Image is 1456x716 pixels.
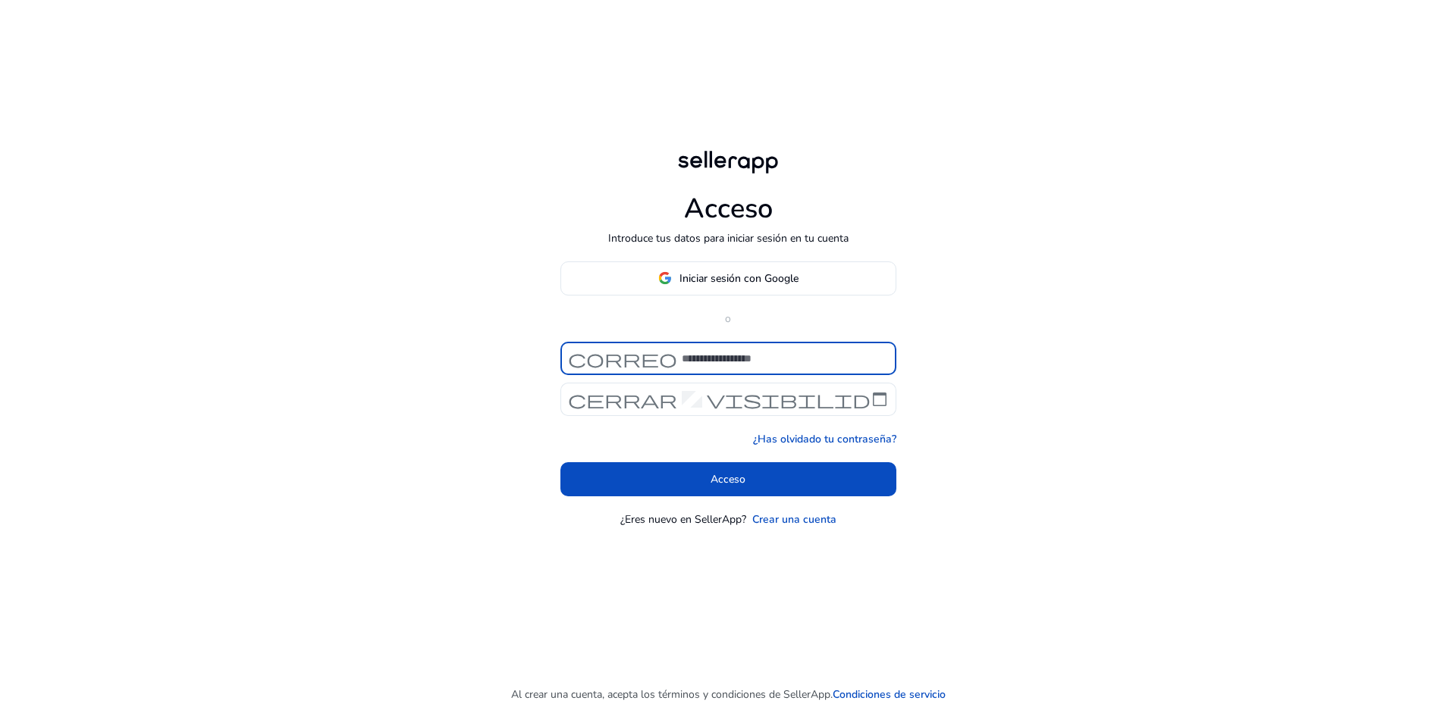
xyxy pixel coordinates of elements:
[684,190,773,227] font: Acceso
[752,512,836,527] font: Crear una cuenta
[833,686,946,702] a: Condiciones de servicio
[753,431,896,447] a: ¿Has olvidado tu contraseña?
[752,511,836,527] a: Crear una cuenta
[833,687,946,702] font: Condiciones de servicio
[725,311,731,326] font: o
[511,687,833,702] font: Al crear una cuenta, acepta los términos y condiciones de SellerApp.
[753,432,896,446] font: ¿Has olvidado tu contraseña?
[620,512,746,527] font: ¿Eres nuevo en SellerApp?
[679,271,799,286] font: Iniciar sesión con Google
[608,231,849,245] font: Introduce tus datos para iniciar sesión en tu cuenta
[707,389,889,410] font: visibilidad
[560,261,896,295] button: Iniciar sesión con Google
[568,348,677,369] font: correo
[568,389,677,410] font: cerrar
[560,462,896,496] button: Acceso
[658,271,672,285] img: google-logo.svg
[711,472,745,486] font: Acceso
